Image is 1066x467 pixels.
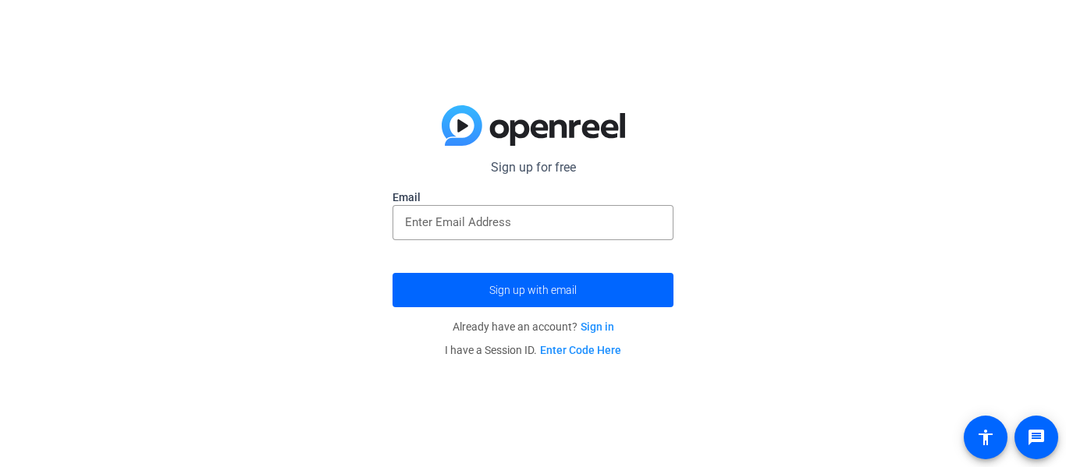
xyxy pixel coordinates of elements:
mat-icon: message [1027,428,1046,447]
p: Sign up for free [393,158,673,177]
input: Enter Email Address [405,213,661,232]
img: blue-gradient.svg [442,105,625,146]
label: Email [393,189,673,205]
a: Sign in [581,320,614,333]
mat-icon: accessibility [976,428,995,447]
button: Sign up with email [393,273,673,307]
span: Already have an account? [453,320,614,333]
a: Enter Code Here [540,344,621,356]
span: I have a Session ID. [445,344,621,356]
